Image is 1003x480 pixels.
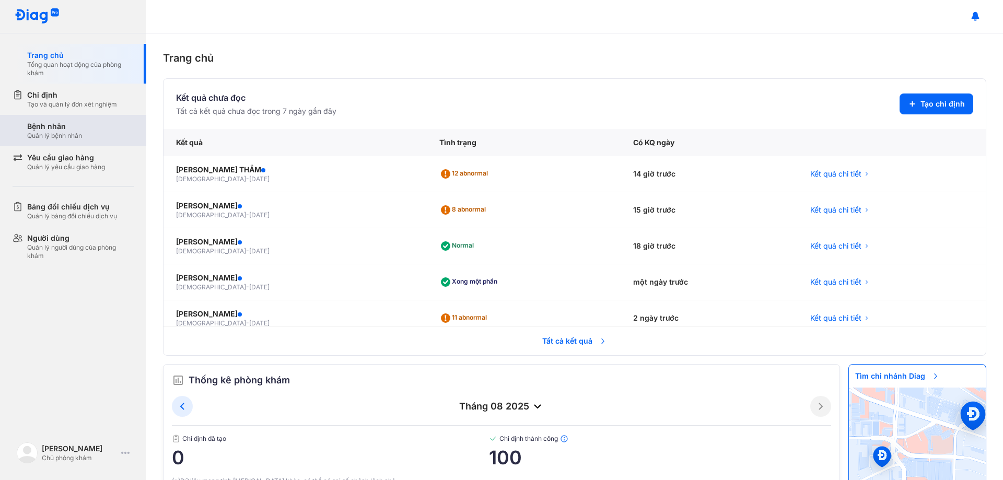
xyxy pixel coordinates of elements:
span: Kết quả chi tiết [810,169,861,179]
div: 8 abnormal [439,202,490,218]
span: [DEMOGRAPHIC_DATA] [176,283,246,291]
div: Kết quả chưa đọc [176,91,336,104]
div: Chủ phòng khám [42,454,117,462]
span: - [246,319,249,327]
div: tháng 08 2025 [193,400,810,413]
div: Quản lý yêu cầu giao hàng [27,163,105,171]
div: [PERSON_NAME] [176,237,414,247]
img: logo [17,442,38,463]
div: 2 ngày trước [621,300,798,336]
div: Tình trạng [427,129,621,156]
span: Tất cả kết quả [536,330,613,353]
span: [DEMOGRAPHIC_DATA] [176,247,246,255]
div: Quản lý bảng đối chiếu dịch vụ [27,212,117,220]
div: 11 abnormal [439,310,491,326]
span: [DATE] [249,319,270,327]
span: Kết quả chi tiết [810,277,861,287]
div: Tạo và quản lý đơn xét nghiệm [27,100,117,109]
div: [PERSON_NAME] [176,201,414,211]
div: [PERSON_NAME] [176,309,414,319]
div: Bệnh nhân [27,121,82,132]
div: một ngày trước [621,264,798,300]
div: Có KQ ngày [621,129,798,156]
div: Yêu cầu giao hàng [27,153,105,163]
span: 100 [489,447,831,468]
span: [DATE] [249,247,270,255]
span: [DATE] [249,175,270,183]
span: Kết quả chi tiết [810,313,861,323]
div: Người dùng [27,233,134,243]
span: [DEMOGRAPHIC_DATA] [176,319,246,327]
span: Tạo chỉ định [920,99,965,109]
span: [DEMOGRAPHIC_DATA] [176,211,246,219]
div: Xong một phần [439,274,501,290]
span: [DATE] [249,211,270,219]
span: 0 [172,447,489,468]
span: Thống kê phòng khám [189,373,290,388]
span: Tìm chi nhánh Diag [849,365,946,388]
span: Chỉ định đã tạo [172,435,489,443]
img: logo [15,8,60,25]
span: - [246,283,249,291]
span: Chỉ định thành công [489,435,831,443]
img: info.7e716105.svg [560,435,568,443]
span: - [246,247,249,255]
div: Quản lý bệnh nhân [27,132,82,140]
div: Bảng đối chiếu dịch vụ [27,202,117,212]
div: [PERSON_NAME] [176,273,414,283]
div: 15 giờ trước [621,192,798,228]
img: checked-green.01cc79e0.svg [489,435,497,443]
img: document.50c4cfd0.svg [172,435,180,443]
div: 14 giờ trước [621,156,798,192]
img: order.5a6da16c.svg [172,374,184,387]
div: Chỉ định [27,90,117,100]
span: [DEMOGRAPHIC_DATA] [176,175,246,183]
span: - [246,175,249,183]
div: Kết quả [164,129,427,156]
span: Kết quả chi tiết [810,241,861,251]
div: Quản lý người dùng của phòng khám [27,243,134,260]
div: Trang chủ [163,50,986,66]
span: [DATE] [249,283,270,291]
div: [PERSON_NAME] THẮM [176,165,414,175]
div: Normal [439,238,478,254]
div: Tổng quan hoạt động của phòng khám [27,61,134,77]
span: Kết quả chi tiết [810,205,861,215]
div: Trang chủ [27,50,134,61]
div: 18 giờ trước [621,228,798,264]
span: - [246,211,249,219]
div: Tất cả kết quả chưa đọc trong 7 ngày gần đây [176,106,336,116]
button: Tạo chỉ định [900,93,973,114]
div: [PERSON_NAME] [42,443,117,454]
div: 12 abnormal [439,166,492,182]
